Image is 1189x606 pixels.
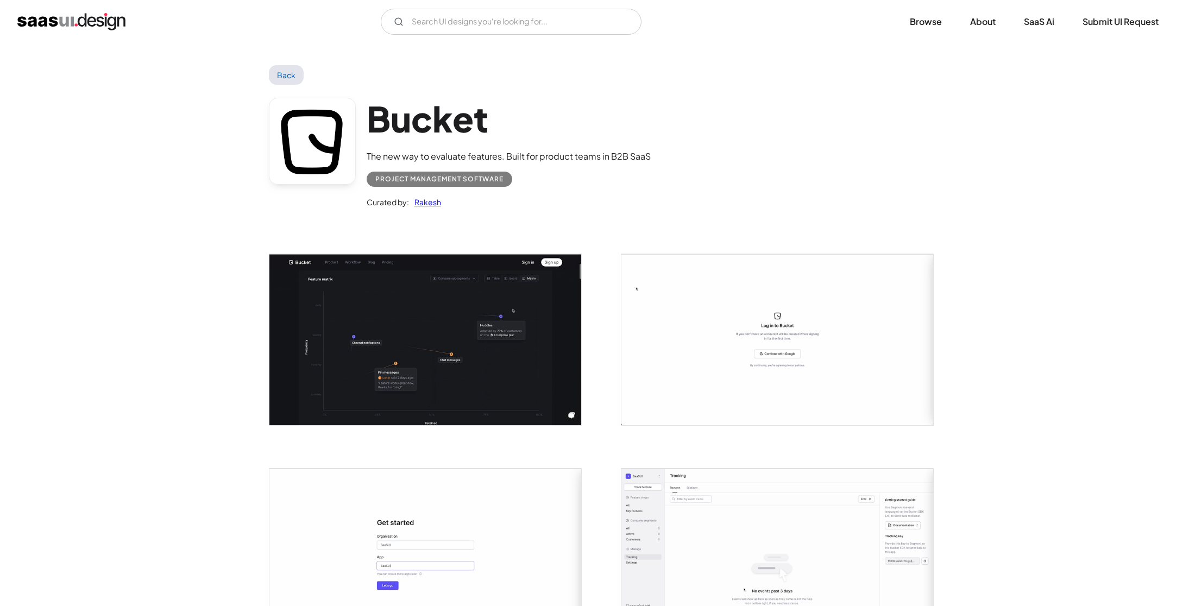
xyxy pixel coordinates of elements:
[621,254,933,425] a: open lightbox
[381,9,641,35] input: Search UI designs you're looking for...
[367,98,651,140] h1: Bucket
[367,150,651,163] div: The new way to evaluate features. Built for product teams in B2B SaaS
[269,65,304,85] a: Back
[375,173,504,186] div: Project Management Software
[409,195,441,209] a: Rakesh
[381,9,641,35] form: Email Form
[1011,10,1067,34] a: SaaS Ai
[17,13,125,30] a: home
[269,254,581,425] img: 65b73cfd80c184325a7c3f91_bucket%20Home%20Screen.png
[269,254,581,425] a: open lightbox
[367,195,409,209] div: Curated by:
[957,10,1009,34] a: About
[621,254,933,425] img: 65b73cfc7771d0b8c89ad3ef_bucket%20Login%20screen.png
[1070,10,1172,34] a: Submit UI Request
[897,10,955,34] a: Browse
